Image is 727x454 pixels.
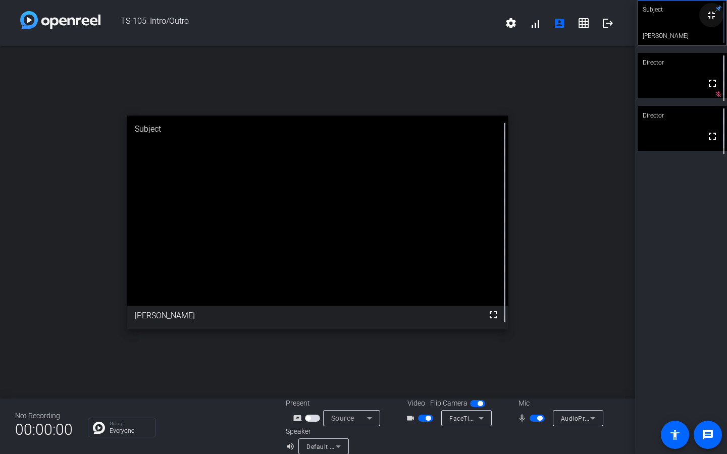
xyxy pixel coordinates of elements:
[578,17,590,29] mat-icon: grid_on
[286,398,387,409] div: Present
[517,412,530,424] mat-icon: mic_none
[286,426,346,437] div: Speaker
[110,421,150,426] p: Group
[286,440,298,452] mat-icon: volume_up
[430,398,468,409] span: Flip Camera
[705,9,717,21] mat-icon: fullscreen_exit
[15,411,73,421] div: Not Recording
[553,17,565,29] mat-icon: account_box
[561,414,673,422] span: AudioPro X5 Microphone (0a67:d090)
[449,414,553,422] span: FaceTime HD Camera (1C1C:B782)
[638,106,727,125] div: Director
[487,309,499,321] mat-icon: fullscreen
[93,422,105,434] img: Chat Icon
[706,130,718,142] mat-icon: fullscreen
[638,53,727,72] div: Director
[508,398,609,409] div: Mic
[523,11,547,35] button: signal_cellular_alt
[669,429,681,441] mat-icon: accessibility
[602,17,614,29] mat-icon: logout
[293,412,305,424] mat-icon: screen_share_outline
[331,414,354,422] span: Source
[100,11,499,35] span: TS-105_Intro/Outro
[505,17,517,29] mat-icon: settings
[407,398,425,409] span: Video
[306,442,428,450] span: Default - MacBook Pro Speakers (Built-in)
[15,417,73,442] span: 00:00:00
[20,11,100,29] img: white-gradient.svg
[127,116,508,143] div: Subject
[706,77,718,89] mat-icon: fullscreen
[406,412,418,424] mat-icon: videocam_outline
[702,429,714,441] mat-icon: message
[110,428,150,434] p: Everyone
